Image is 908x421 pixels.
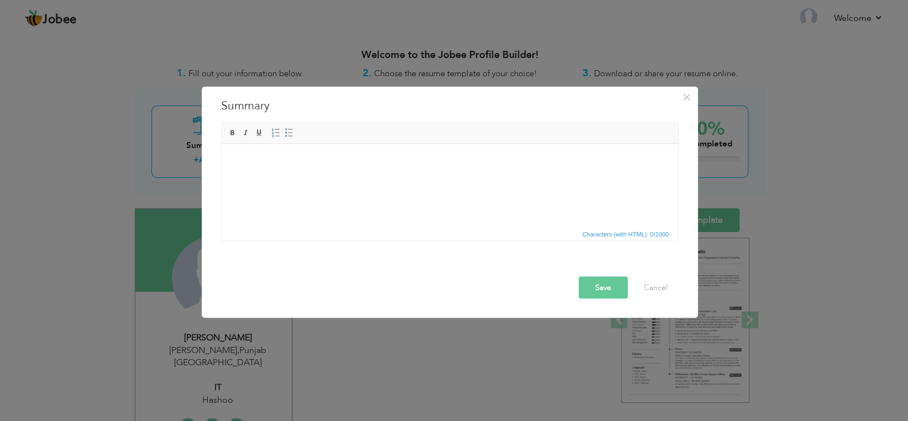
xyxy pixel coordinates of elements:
[270,127,282,139] a: Insert/Remove Numbered List
[253,127,265,139] a: Underline
[222,144,678,227] iframe: Rich Text Editor, summaryEditor
[580,229,671,239] span: Characters (with HTML): 0/1000
[580,229,673,239] div: Statistics
[227,127,239,139] a: Bold
[633,277,679,299] button: Cancel
[579,277,628,299] button: Save
[283,127,295,139] a: Insert/Remove Bulleted List
[240,127,252,139] a: Italic
[221,98,679,114] h3: Summary
[682,87,691,107] span: ×
[678,88,695,106] button: Close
